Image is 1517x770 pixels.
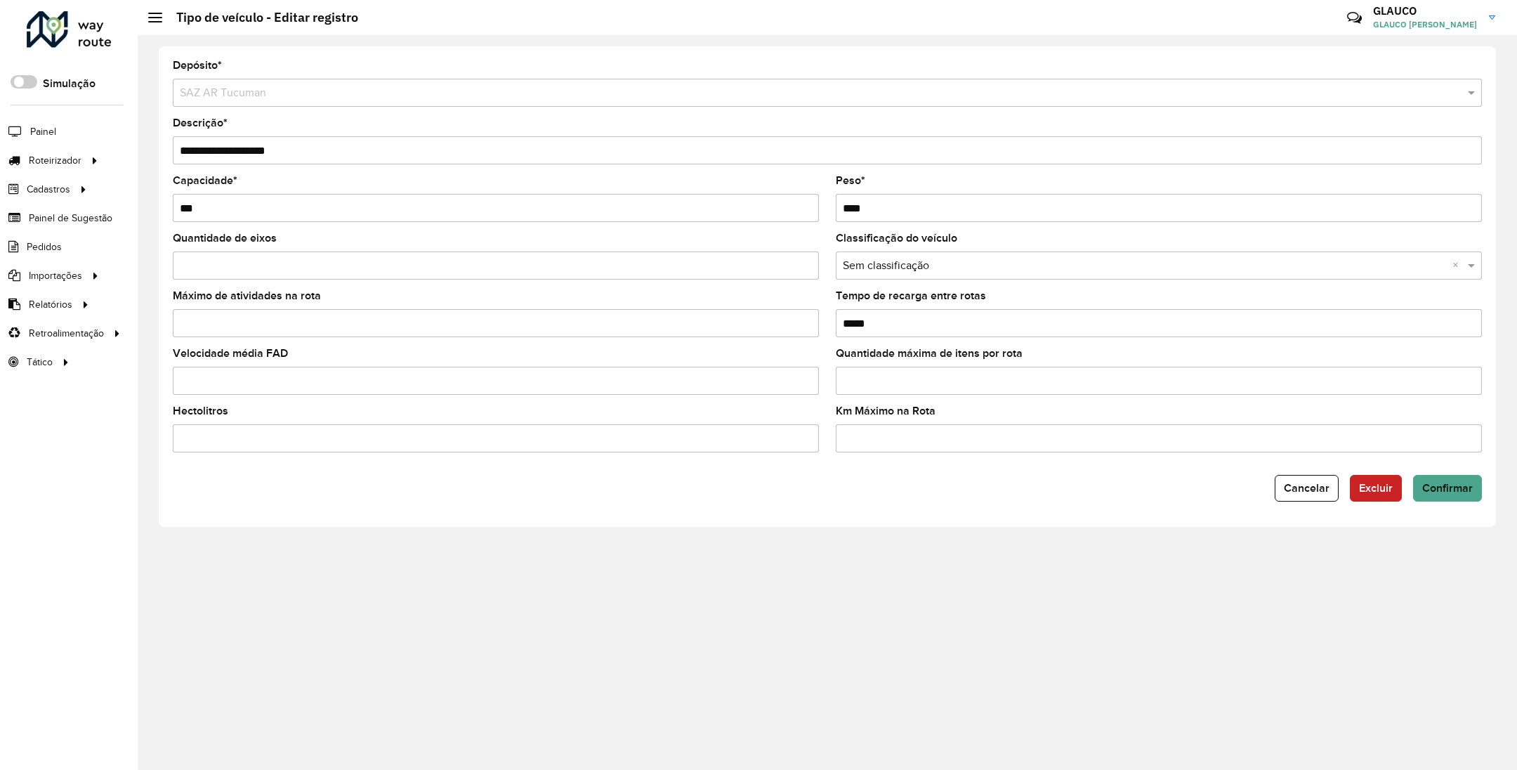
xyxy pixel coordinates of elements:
span: Retroalimentação [29,326,104,341]
label: Capacidade [173,172,237,189]
span: GLAUCO [PERSON_NAME] [1373,18,1478,31]
label: Classificação do veículo [836,230,957,247]
label: Depósito [173,57,222,74]
button: Confirmar [1413,475,1482,502]
span: Painel [30,124,56,139]
button: Cancelar [1275,475,1339,502]
span: Cancelar [1284,482,1329,494]
h2: Tipo de veículo - Editar registro [162,10,358,25]
a: Contato Rápido [1339,3,1370,33]
span: Painel de Sugestão [29,211,112,226]
h3: GLAUCO [1373,4,1478,18]
button: Excluir [1350,475,1402,502]
span: Cadastros [27,182,70,197]
span: Importações [29,268,82,283]
span: Relatórios [29,297,72,312]
label: Velocidade média FAD [173,345,288,362]
span: Confirmar [1422,482,1473,494]
label: Tempo de recarga entre rotas [836,287,986,304]
label: Máximo de atividades na rota [173,287,321,304]
label: Km Máximo na Rota [836,403,935,419]
span: Pedidos [27,240,62,254]
label: Descrição [173,115,228,131]
span: Clear all [1452,257,1464,274]
span: Roteirizador [29,153,81,168]
label: Hectolitros [173,403,228,419]
span: Tático [27,355,53,370]
label: Simulação [43,75,96,92]
label: Quantidade de eixos [173,230,277,247]
label: Peso [836,172,865,189]
label: Quantidade máxima de itens por rota [836,345,1023,362]
span: Excluir [1359,482,1393,494]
